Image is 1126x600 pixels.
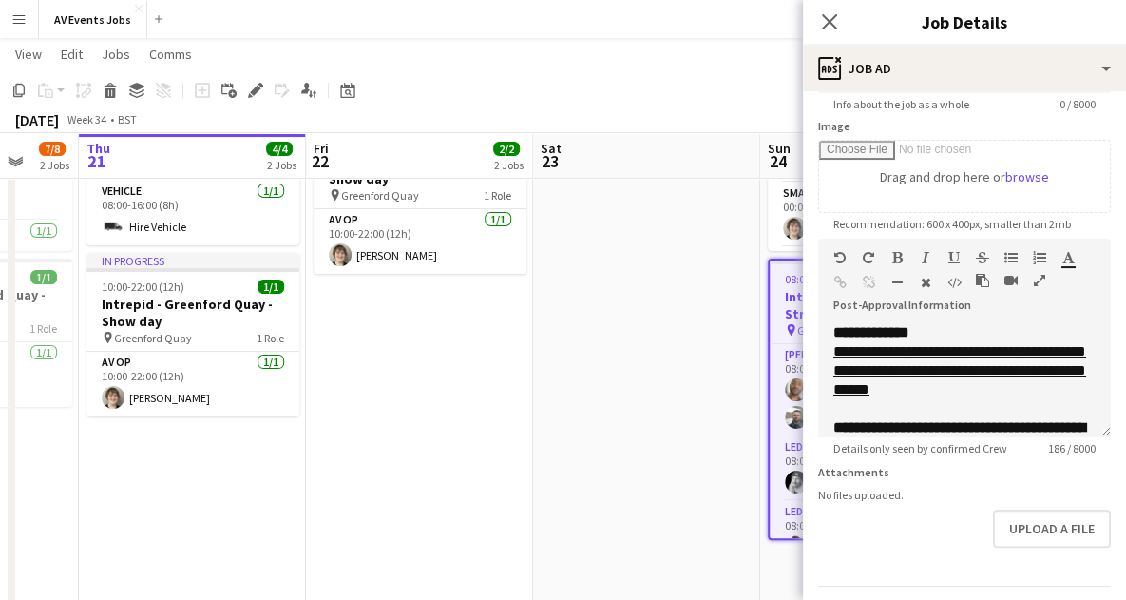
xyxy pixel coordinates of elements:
button: Clear Formatting [919,275,932,290]
span: 08:00-16:00 (8h) [785,272,862,286]
span: 10:00-22:00 (12h) [102,280,184,294]
div: 2 Jobs [267,158,296,172]
a: View [8,42,49,67]
button: Text Color [1061,250,1075,265]
app-job-card: 10:00-22:00 (12h)1/1Intrepid - Greenford Quay - Show day Greenford Quay1 RoleAV Op1/110:00-22:00 ... [314,126,526,274]
button: Unordered List [1004,250,1018,265]
span: 2/2 [493,142,520,156]
span: 1 Role [484,188,511,203]
app-card-role: LED Technician (Driver)1/108:00-16:00 (8h)[PERSON_NAME] [770,501,979,566]
app-job-card: 08:00-16:00 (8h)6/6Intrepid - Greenford Quay - Strike day Greenford Quay4 Roles[PERSON_NAME]2/208... [768,259,981,540]
span: 0 / 8000 [1044,97,1111,111]
span: 24 [765,150,791,172]
span: 186 / 8000 [1033,441,1111,455]
h3: Intrepid - Greenford Quay - Show day [86,296,299,330]
button: Horizontal Line [890,275,904,290]
div: [DATE] [15,110,59,129]
h3: Intrepid - Greenford Quay - Strike day [770,288,979,322]
span: Sat [541,140,562,157]
app-job-card: In progress10:00-22:00 (12h)1/1Intrepid - Greenford Quay - Show day Greenford Quay1 RoleAV Op1/11... [86,253,299,416]
button: Bold [890,250,904,265]
span: 7/8 [39,142,66,156]
div: No files uploaded. [818,488,1111,502]
span: View [15,46,42,63]
button: AV Events Jobs [39,1,147,38]
span: 21 [84,150,110,172]
button: Redo [862,250,875,265]
h3: Job Details [803,10,1126,34]
div: In progress [86,253,299,268]
div: BST [118,112,137,126]
button: Italic [919,250,932,265]
button: Paste as plain text [976,273,989,288]
button: Strikethrough [976,250,989,265]
a: Jobs [94,42,138,67]
span: 23 [538,150,562,172]
app-card-role: AV Op1/110:00-22:00 (12h)[PERSON_NAME] [314,209,526,274]
app-card-role: Small Job AV All Rounder1/1 [768,247,981,312]
label: Attachments [818,465,889,479]
a: Edit [53,42,90,67]
button: Insert video [1004,273,1018,288]
button: Upload a file [993,510,1111,548]
app-card-role: Small Job AV All Rounder1/100:00-14:00 (14h)[PERSON_NAME] [768,183,981,247]
app-card-role: AV Op1/110:00-22:00 (12h)[PERSON_NAME] [86,352,299,416]
span: 1/1 [258,280,284,294]
div: 2 Jobs [40,158,69,172]
div: 2 Jobs [494,158,524,172]
span: Greenford Quay [797,323,875,338]
button: Ordered List [1033,250,1046,265]
a: Comms [142,42,200,67]
span: Info about the job as a whole [818,97,984,111]
app-card-role: LED Technician (Driver)1/108:00-16:00 (8h)[PERSON_NAME] [770,436,979,501]
span: 1 Role [257,331,284,345]
span: 1 Role [29,321,57,336]
span: Fri [314,140,329,157]
button: Underline [947,250,961,265]
button: Undo [833,250,847,265]
span: Thu [86,140,110,157]
span: Edit [61,46,83,63]
span: Comms [149,46,192,63]
span: Recommendation: 600 x 400px, smaller than 2mb [818,217,1086,231]
span: Jobs [102,46,130,63]
app-card-role: [PERSON_NAME]2/208:00-16:00 (8h)[PERSON_NAME][PERSON_NAME] [770,344,979,436]
button: Fullscreen [1033,273,1046,288]
span: Sun [768,140,791,157]
span: Greenford Quay [114,331,192,345]
span: Week 34 [63,112,110,126]
span: 1/1 [30,270,57,284]
div: Job Ad [803,46,1126,91]
span: Greenford Quay [341,188,419,203]
app-card-role: Vehicle1/108:00-16:00 (8h)Hire Vehicle [86,181,299,245]
span: 22 [311,150,329,172]
span: Details only seen by confirmed Crew [818,441,1022,455]
span: 4/4 [266,142,293,156]
button: HTML Code [947,275,961,290]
